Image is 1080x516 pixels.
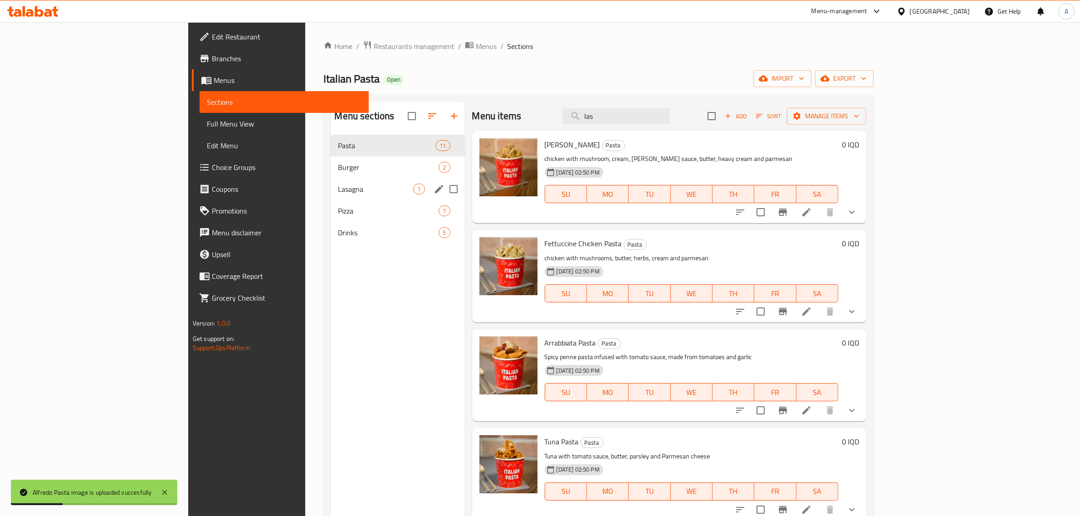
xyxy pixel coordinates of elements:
[587,482,629,501] button: MO
[402,107,421,126] span: Select all sections
[801,306,812,317] a: Edit menu item
[331,200,464,222] div: Pizza7
[797,284,838,302] button: SA
[479,237,538,295] img: Fettuccine Chicken Pasta
[801,504,812,515] a: Edit menu item
[721,109,750,123] span: Add item
[216,317,230,329] span: 1.0.0
[723,111,748,122] span: Add
[193,342,250,354] a: Support.OpsPlatform
[800,485,835,498] span: SA
[432,182,446,196] button: edit
[713,284,754,302] button: TH
[545,253,838,264] p: chicken with mushrooms, butter, herbs, cream and parmesan
[801,405,812,416] a: Edit menu item
[587,383,629,401] button: MO
[479,336,538,394] img: Arrabbiata Pasta
[212,271,362,282] span: Coverage Report
[553,168,603,177] span: [DATE] 02:50 PM
[624,239,646,250] span: Pasta
[800,386,835,399] span: SA
[458,41,461,52] li: /
[476,41,497,52] span: Menus
[819,399,841,421] button: delete
[212,162,362,173] span: Choice Groups
[507,41,533,52] span: Sections
[331,156,464,178] div: Burger2
[413,184,425,195] div: items
[629,185,670,203] button: TU
[207,118,362,129] span: Full Menu View
[591,188,625,201] span: MO
[702,107,721,126] span: Select section
[435,140,450,151] div: items
[754,284,796,302] button: FR
[750,109,787,123] span: Sort items
[842,336,859,349] h6: 0 IQD
[1065,6,1068,16] span: A
[754,109,783,123] button: Sort
[716,386,751,399] span: TH
[754,482,796,501] button: FR
[338,205,439,216] div: Pizza
[545,435,579,448] span: Tuna Pasta
[632,287,667,300] span: TU
[671,482,713,501] button: WE
[192,178,369,200] a: Coupons
[671,383,713,401] button: WE
[842,237,859,250] h6: 0 IQD
[549,287,583,300] span: SU
[841,301,863,322] button: show more
[212,184,362,195] span: Coupons
[212,292,362,303] span: Grocery Checklist
[756,111,781,122] span: Sort
[192,48,369,69] a: Branches
[439,229,450,237] span: 5
[797,185,838,203] button: SA
[549,386,583,399] span: SU
[439,163,450,172] span: 2
[443,105,465,127] button: Add section
[212,53,362,64] span: Branches
[331,178,464,200] div: Lasagna1edit
[598,338,621,349] div: Pasta
[846,405,857,416] svg: Show Choices
[439,227,450,238] div: items
[754,185,796,203] button: FR
[671,284,713,302] button: WE
[713,482,754,501] button: TH
[500,41,503,52] li: /
[629,284,670,302] button: TU
[753,70,811,87] button: import
[472,109,522,123] h2: Menu items
[758,287,792,300] span: FR
[192,26,369,48] a: Edit Restaurant
[629,482,670,501] button: TU
[192,243,369,265] a: Upsell
[193,333,235,345] span: Get support on:
[632,485,667,498] span: TU
[671,185,713,203] button: WE
[545,237,622,250] span: Fettuccine Chicken Pasta
[758,188,792,201] span: FR
[822,73,866,84] span: export
[338,184,413,195] span: Lasagna
[338,140,435,151] span: Pasta
[842,435,859,448] h6: 0 IQD
[587,185,629,203] button: MO
[374,41,454,52] span: Restaurants management
[563,108,670,124] input: search
[545,383,587,401] button: SU
[545,451,838,462] p: Tuna with tomato sauce, butter, parsley and Parmesan cheese
[758,485,792,498] span: FR
[632,386,667,399] span: TU
[841,399,863,421] button: show more
[323,40,874,52] nav: breadcrumb
[910,6,970,16] div: [GEOGRAPHIC_DATA]
[787,108,866,125] button: Manage items
[674,386,709,399] span: WE
[383,76,404,83] span: Open
[751,401,770,420] span: Select to update
[772,301,794,322] button: Branch-specific-item
[192,287,369,309] a: Grocery Checklist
